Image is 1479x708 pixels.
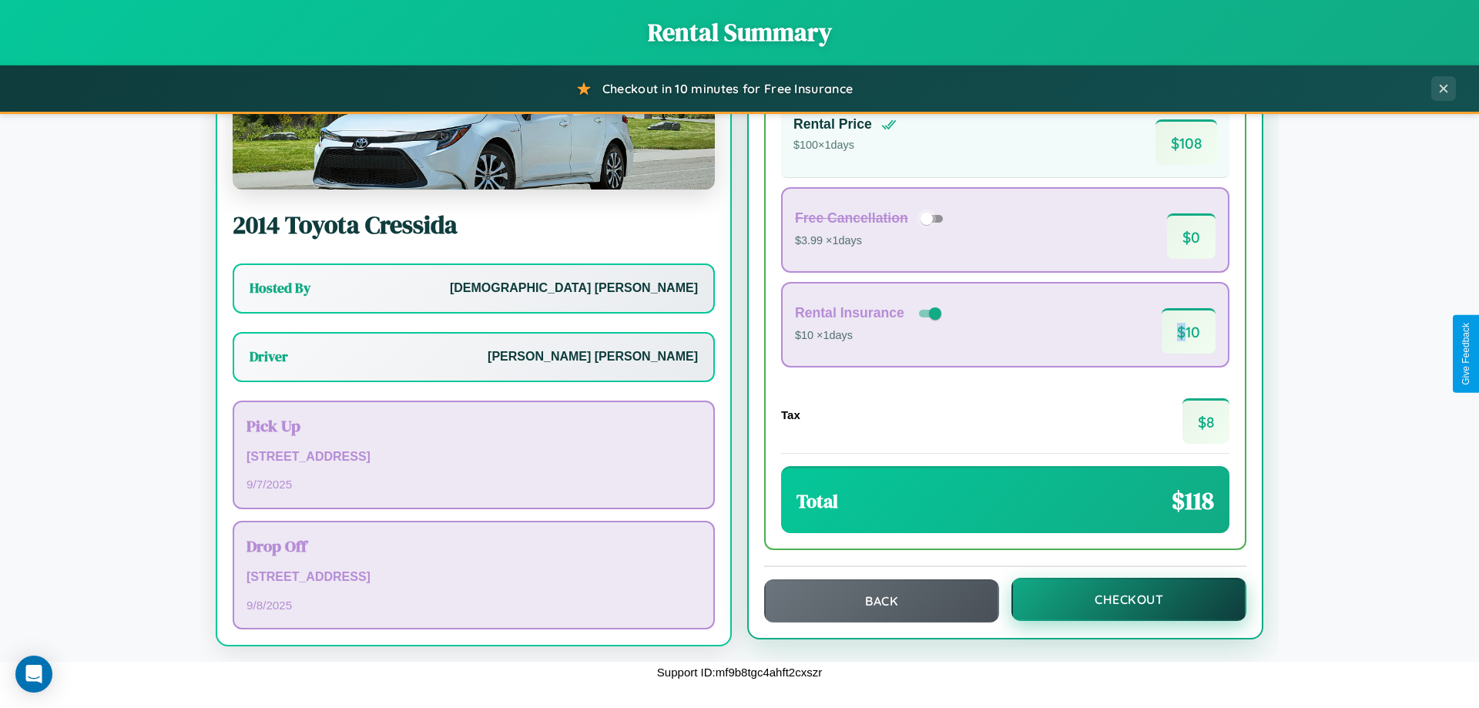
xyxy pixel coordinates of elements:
[1172,484,1214,518] span: $ 118
[1461,323,1471,385] div: Give Feedback
[1011,578,1246,621] button: Checkout
[450,277,698,300] p: [DEMOGRAPHIC_DATA] [PERSON_NAME]
[1167,213,1216,259] span: $ 0
[233,208,715,242] h2: 2014 Toyota Cressida
[250,347,288,366] h3: Driver
[246,535,701,557] h3: Drop Off
[795,326,944,346] p: $10 × 1 days
[250,279,310,297] h3: Hosted By
[795,210,908,226] h4: Free Cancellation
[793,116,872,133] h4: Rental Price
[795,305,904,321] h4: Rental Insurance
[15,656,52,693] div: Open Intercom Messenger
[781,408,800,421] h4: Tax
[246,414,701,437] h3: Pick Up
[246,446,701,468] p: [STREET_ADDRESS]
[246,474,701,495] p: 9 / 7 / 2025
[793,136,897,156] p: $ 100 × 1 days
[246,566,701,589] p: [STREET_ADDRESS]
[246,595,701,616] p: 9 / 8 / 2025
[1162,308,1216,354] span: $ 10
[602,81,853,96] span: Checkout in 10 minutes for Free Insurance
[797,488,838,514] h3: Total
[764,579,999,622] button: Back
[488,346,698,368] p: [PERSON_NAME] [PERSON_NAME]
[1155,119,1217,165] span: $ 108
[795,231,948,251] p: $3.99 × 1 days
[1182,398,1229,444] span: $ 8
[657,662,822,683] p: Support ID: mf9b8tgc4ahft2cxszr
[15,15,1464,49] h1: Rental Summary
